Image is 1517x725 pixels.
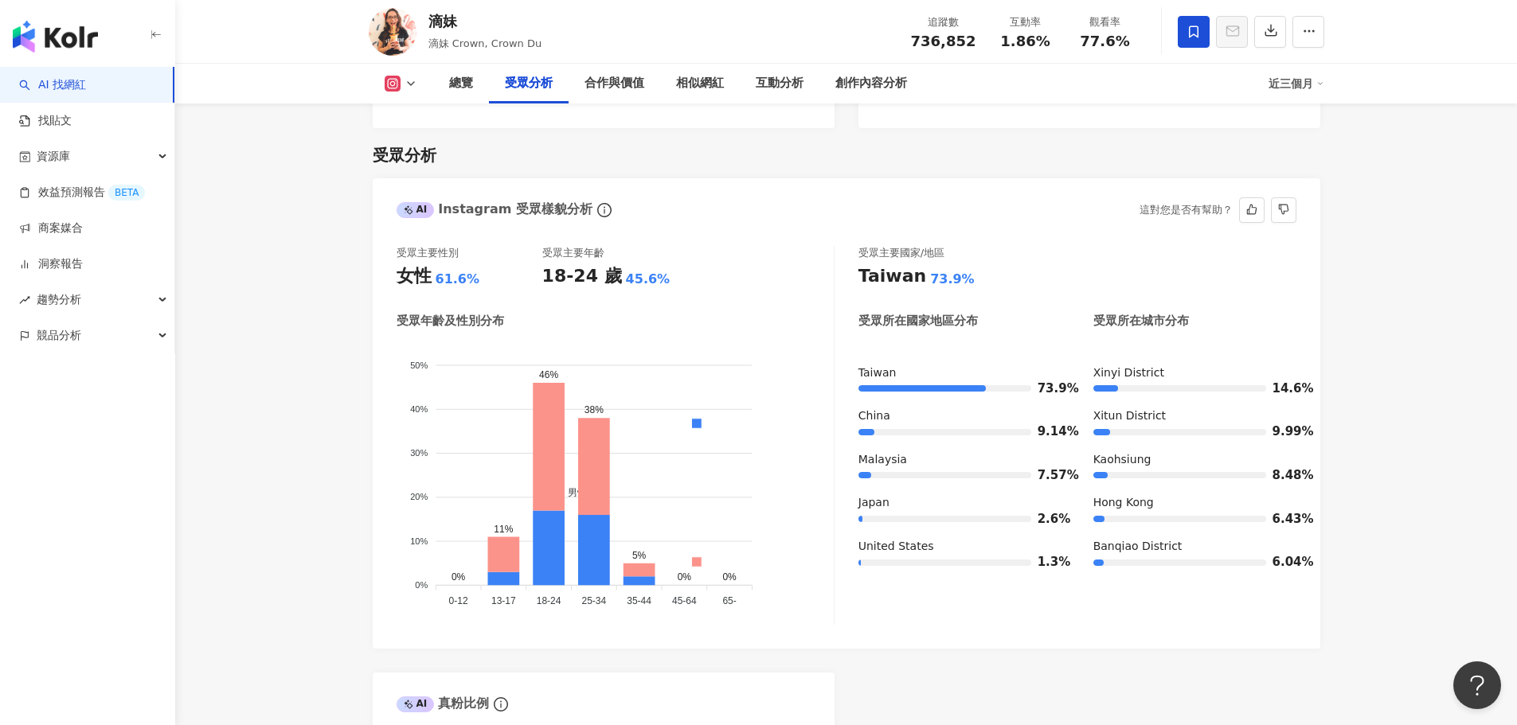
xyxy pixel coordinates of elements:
div: 受眾主要國家/地區 [858,246,944,260]
a: 效益預測報告BETA [19,185,145,201]
span: 77.6% [1080,33,1129,49]
img: KOL Avatar [369,8,416,56]
div: 合作與價值 [585,74,644,93]
div: 受眾主要年齡 [542,246,604,260]
div: Taiwan [858,365,1062,381]
tspan: 10% [410,536,428,545]
tspan: 18-24 [536,595,561,606]
span: like [1246,204,1257,215]
span: 14.6% [1273,383,1296,395]
span: 7.57% [1038,470,1062,481]
div: 滴妹 [428,11,542,31]
span: 6.43% [1273,513,1296,525]
span: 滴妹 Crown, Crown Du [428,37,542,49]
div: 73.9% [930,271,975,288]
tspan: 35-44 [627,595,651,606]
span: 競品分析 [37,318,81,353]
div: AI [397,696,435,712]
div: 總覽 [449,74,473,93]
span: 1.86% [1000,33,1050,49]
iframe: Help Scout Beacon - Open [1453,661,1501,709]
div: 觀看率 [1075,14,1136,30]
div: 創作內容分析 [835,74,907,93]
div: 互動分析 [756,74,803,93]
div: 近三個月 [1269,71,1324,96]
span: 9.99% [1273,426,1296,438]
span: 6.04% [1273,556,1296,568]
div: 61.6% [436,271,480,288]
span: rise [19,294,30,306]
span: 資源庫 [37,138,70,174]
div: 受眾主要性別 [397,246,459,260]
div: 女性 [397,264,432,289]
div: 受眾年齡及性別分布 [397,313,504,329]
a: 洞察報告 [19,256,83,272]
a: 找貼文 [19,113,72,129]
a: 商案媒合 [19,220,83,236]
img: logo [13,21,98,53]
tspan: 0-12 [448,595,467,606]
span: 男性 [556,487,587,498]
tspan: 20% [410,492,428,501]
tspan: 30% [410,448,428,458]
tspan: 40% [410,404,428,414]
div: 受眾所在城市分布 [1093,313,1189,329]
div: 45.6% [626,271,671,288]
span: dislike [1278,204,1289,215]
tspan: 13-17 [491,595,516,606]
div: AI [397,202,435,218]
div: Taiwan [858,264,926,289]
div: 受眾分析 [373,144,436,166]
div: 18-24 歲 [542,264,622,289]
span: 1.3% [1038,556,1062,568]
div: 追蹤數 [911,14,976,30]
div: 受眾分析 [505,74,553,93]
a: searchAI 找網紅 [19,77,86,93]
div: Malaysia [858,452,1062,468]
div: Japan [858,495,1062,511]
div: Xinyi District [1093,365,1296,381]
div: Xitun District [1093,408,1296,424]
span: 9.14% [1038,426,1062,438]
tspan: 65- [722,595,736,606]
div: China [858,408,1062,424]
div: 受眾所在國家地區分布 [858,313,978,329]
tspan: 45-64 [672,595,697,606]
tspan: 25-34 [581,595,606,606]
div: Hong Kong [1093,495,1296,511]
span: 2.6% [1038,513,1062,525]
div: 真粉比例 [397,695,490,712]
span: 736,852 [911,33,976,49]
tspan: 50% [410,360,428,369]
span: info-circle [595,201,614,220]
div: United States [858,539,1062,555]
span: 73.9% [1038,383,1062,395]
div: 這對您是否有幫助？ [1140,198,1233,222]
div: Kaohsiung [1093,452,1296,468]
div: 相似網紅 [676,74,724,93]
div: Instagram 受眾樣貌分析 [397,201,592,218]
div: 互動率 [995,14,1056,30]
tspan: 0% [415,580,428,590]
div: Banqiao District [1093,539,1296,555]
span: info-circle [491,695,510,714]
span: 趨勢分析 [37,282,81,318]
span: 8.48% [1273,470,1296,481]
